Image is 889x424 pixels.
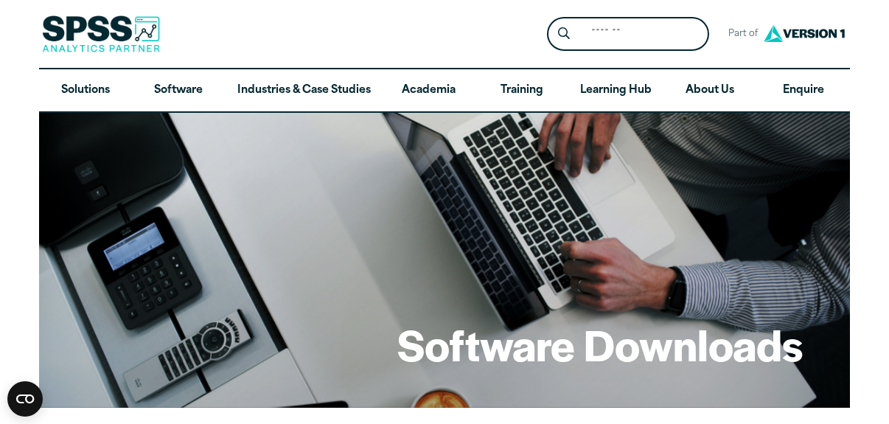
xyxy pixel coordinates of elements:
a: Software [132,69,225,112]
span: Part of [721,24,760,45]
a: About Us [663,69,756,112]
form: Site Header Search Form [547,17,709,52]
button: Open CMP widget [7,381,43,417]
h1: Software Downloads [397,316,803,373]
img: Version1 Logo [760,20,848,47]
a: Academia [383,69,475,112]
a: Learning Hub [568,69,663,112]
a: Enquire [757,69,850,112]
a: Industries & Case Studies [226,69,383,112]
a: Solutions [39,69,132,112]
img: SPSS Analytics Partner [42,15,160,52]
svg: Search magnifying glass icon [558,27,570,40]
button: Search magnifying glass icon [551,21,578,48]
nav: Desktop version of site main menu [39,69,850,112]
a: Training [475,69,568,112]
